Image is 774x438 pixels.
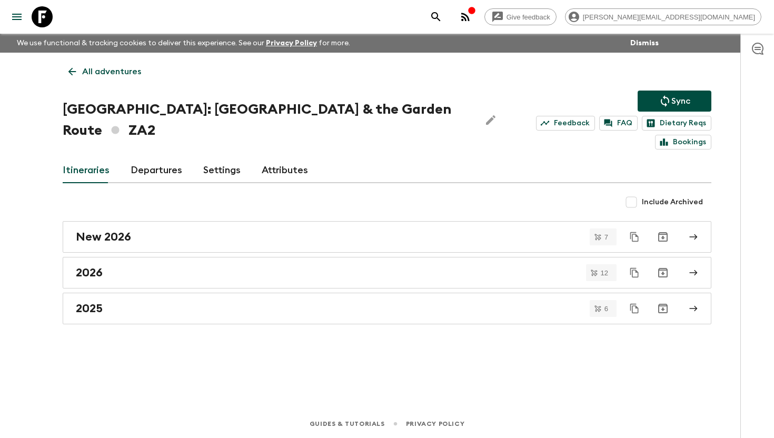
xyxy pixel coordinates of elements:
[203,158,241,183] a: Settings
[652,262,673,283] button: Archive
[76,266,103,280] h2: 2026
[642,197,703,207] span: Include Archived
[671,95,690,107] p: Sync
[655,135,711,150] a: Bookings
[501,13,556,21] span: Give feedback
[63,158,110,183] a: Itineraries
[625,299,644,318] button: Duplicate
[63,293,711,324] a: 2025
[484,8,557,25] a: Give feedback
[63,257,711,288] a: 2026
[13,34,354,53] p: We use functional & tracking cookies to deliver this experience. See our for more.
[266,39,317,47] a: Privacy Policy
[642,116,711,131] a: Dietary Reqs
[131,158,182,183] a: Departures
[625,263,644,282] button: Duplicate
[599,116,638,131] a: FAQ
[63,221,711,253] a: New 2026
[406,418,464,430] a: Privacy Policy
[565,8,761,25] div: [PERSON_NAME][EMAIL_ADDRESS][DOMAIN_NAME]
[82,65,141,78] p: All adventures
[628,36,661,51] button: Dismiss
[652,226,673,247] button: Archive
[598,305,614,312] span: 6
[63,61,147,82] a: All adventures
[262,158,308,183] a: Attributes
[6,6,27,27] button: menu
[625,227,644,246] button: Duplicate
[594,270,614,276] span: 12
[480,99,501,141] button: Edit Adventure Title
[310,418,385,430] a: Guides & Tutorials
[63,99,472,141] h1: [GEOGRAPHIC_DATA]: [GEOGRAPHIC_DATA] & the Garden Route ZA2
[577,13,761,21] span: [PERSON_NAME][EMAIL_ADDRESS][DOMAIN_NAME]
[76,230,131,244] h2: New 2026
[652,298,673,319] button: Archive
[425,6,446,27] button: search adventures
[598,234,614,241] span: 7
[76,302,103,315] h2: 2025
[638,91,711,112] button: Sync adventure departures to the booking engine
[536,116,595,131] a: Feedback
